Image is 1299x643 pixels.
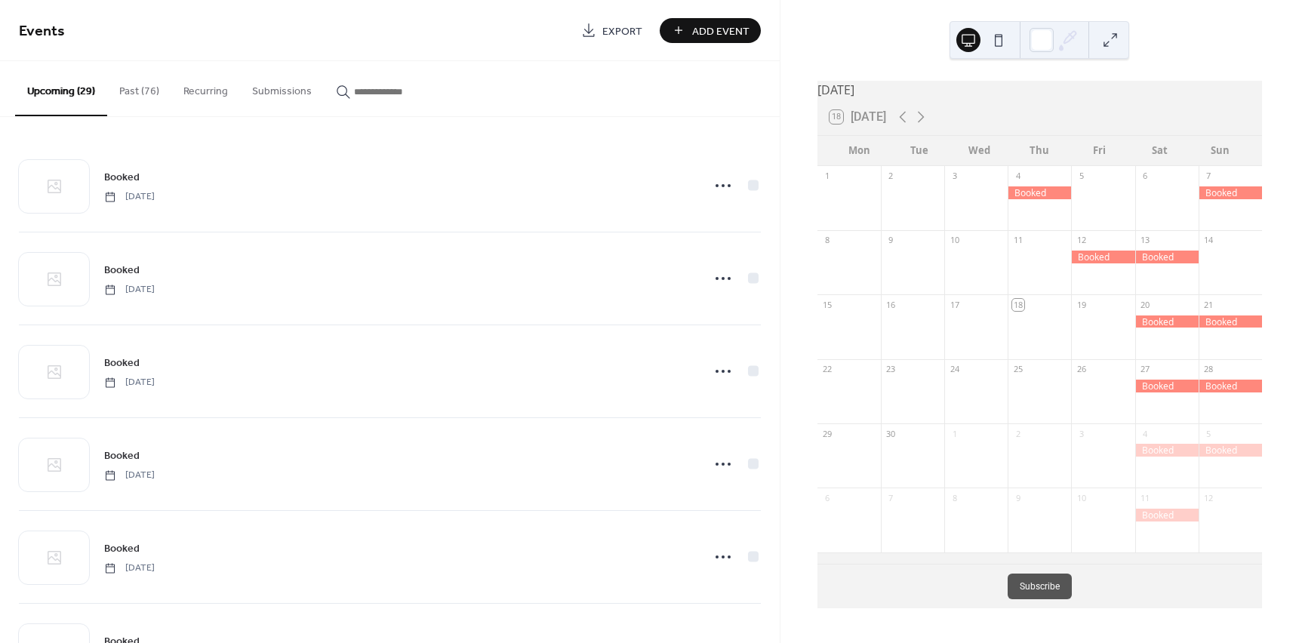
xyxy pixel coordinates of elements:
div: 15 [822,299,833,310]
a: Booked [104,354,140,371]
a: Booked [104,168,140,186]
div: Booked [1135,251,1199,263]
a: Booked [104,447,140,464]
div: 29 [822,428,833,439]
button: Upcoming (29) [15,61,107,116]
div: 9 [885,235,897,246]
div: 3 [1076,428,1087,439]
span: [DATE] [104,283,155,297]
div: Mon [830,136,890,166]
div: 12 [1203,492,1214,503]
button: Add Event [660,18,761,43]
div: Booked [1071,251,1134,263]
div: 6 [822,492,833,503]
div: 6 [1140,171,1151,182]
div: Wed [950,136,1010,166]
div: Booked [1199,186,1262,199]
span: [DATE] [104,190,155,204]
div: 7 [885,492,897,503]
div: Booked [1199,315,1262,328]
span: Export [602,23,642,39]
div: 10 [949,235,960,246]
div: 9 [1012,492,1024,503]
div: 10 [1076,492,1087,503]
a: Booked [104,261,140,278]
div: 11 [1140,492,1151,503]
div: 4 [1012,171,1024,182]
div: 13 [1140,235,1151,246]
div: 4 [1140,428,1151,439]
span: Booked [104,448,140,464]
div: 19 [1076,299,1087,310]
div: 5 [1076,171,1087,182]
div: 11 [1012,235,1024,246]
div: Booked [1008,186,1071,199]
div: [DATE] [817,81,1262,99]
span: Booked [104,355,140,371]
a: Booked [104,540,140,557]
div: 1 [822,171,833,182]
span: Booked [104,263,140,278]
div: 22 [822,364,833,375]
div: Booked [1199,380,1262,392]
div: 3 [949,171,960,182]
div: 16 [885,299,897,310]
div: 30 [885,428,897,439]
div: 21 [1203,299,1214,310]
span: Booked [104,170,140,186]
span: [DATE] [104,469,155,482]
span: [DATE] [104,561,155,575]
button: Subscribe [1008,574,1072,599]
div: 2 [1012,428,1024,439]
span: [DATE] [104,376,155,389]
div: 7 [1203,171,1214,182]
div: Booked [1199,444,1262,457]
div: Booked [1135,444,1199,457]
div: Sat [1130,136,1190,166]
div: Booked [1135,315,1199,328]
div: 25 [1012,364,1024,375]
div: 14 [1203,235,1214,246]
a: Export [570,18,654,43]
div: Tue [889,136,950,166]
div: Booked [1135,509,1199,521]
div: 17 [949,299,960,310]
button: Recurring [171,61,240,115]
div: 28 [1203,364,1214,375]
div: Sun [1190,136,1250,166]
div: Thu [1009,136,1070,166]
span: Add Event [692,23,750,39]
div: Booked [1135,380,1199,392]
div: Fri [1070,136,1130,166]
div: 8 [822,235,833,246]
button: Past (76) [107,61,171,115]
div: 8 [949,492,960,503]
button: Submissions [240,61,324,115]
div: 2 [885,171,897,182]
div: 24 [949,364,960,375]
div: 27 [1140,364,1151,375]
span: Booked [104,541,140,557]
div: 5 [1203,428,1214,439]
span: Events [19,17,65,46]
div: 1 [949,428,960,439]
div: 23 [885,364,897,375]
div: 26 [1076,364,1087,375]
div: 18 [1012,299,1024,310]
div: 12 [1076,235,1087,246]
div: 20 [1140,299,1151,310]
